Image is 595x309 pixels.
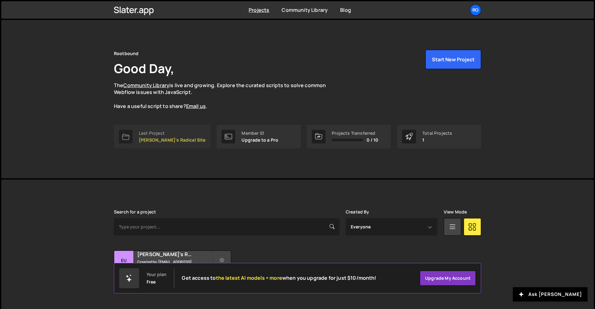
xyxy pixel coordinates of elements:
label: Created By [346,209,369,214]
p: Upgrade to a Pro [241,138,278,143]
a: Upgrade my account [420,271,476,286]
p: [PERSON_NAME]'s Radical Site [139,138,205,143]
h2: [PERSON_NAME]'s Radical Site [137,251,212,258]
label: View Mode [444,209,467,214]
a: Projects [249,7,269,13]
a: Community Library [282,7,328,13]
a: Ro [470,4,481,16]
h2: Get access to when you upgrade for just $10/month! [182,275,376,281]
span: the latest AI models + more [216,274,282,281]
a: Last Project [PERSON_NAME]'s Radical Site [114,125,210,148]
button: Ask [PERSON_NAME] [513,287,588,302]
label: Search for a project [114,209,156,214]
div: Eu [114,251,134,270]
div: Last Project [139,131,205,136]
div: Rootbound [114,50,138,57]
p: 1 [422,138,452,143]
h1: Good Day, [114,60,174,77]
a: Email us [186,103,206,110]
div: Projects Transferred [332,131,378,136]
a: Eu [PERSON_NAME]'s Radical Site Created by [EMAIL_ADDRESS][DOMAIN_NAME] 9 pages, last updated by ... [114,250,231,289]
p: The is live and growing. Explore the curated scripts to solve common Webflow issues with JavaScri... [114,82,338,110]
div: Your plan [147,272,166,277]
input: Type your project... [114,218,340,236]
div: Member ID [241,131,278,136]
a: Community Library [123,82,169,89]
span: 0 / 10 [367,138,378,143]
div: Total Projects [422,131,452,136]
a: Blog [340,7,351,13]
small: Created by [EMAIL_ADDRESS][DOMAIN_NAME] [137,259,212,270]
div: Free [147,279,156,284]
button: Start New Project [425,50,481,69]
